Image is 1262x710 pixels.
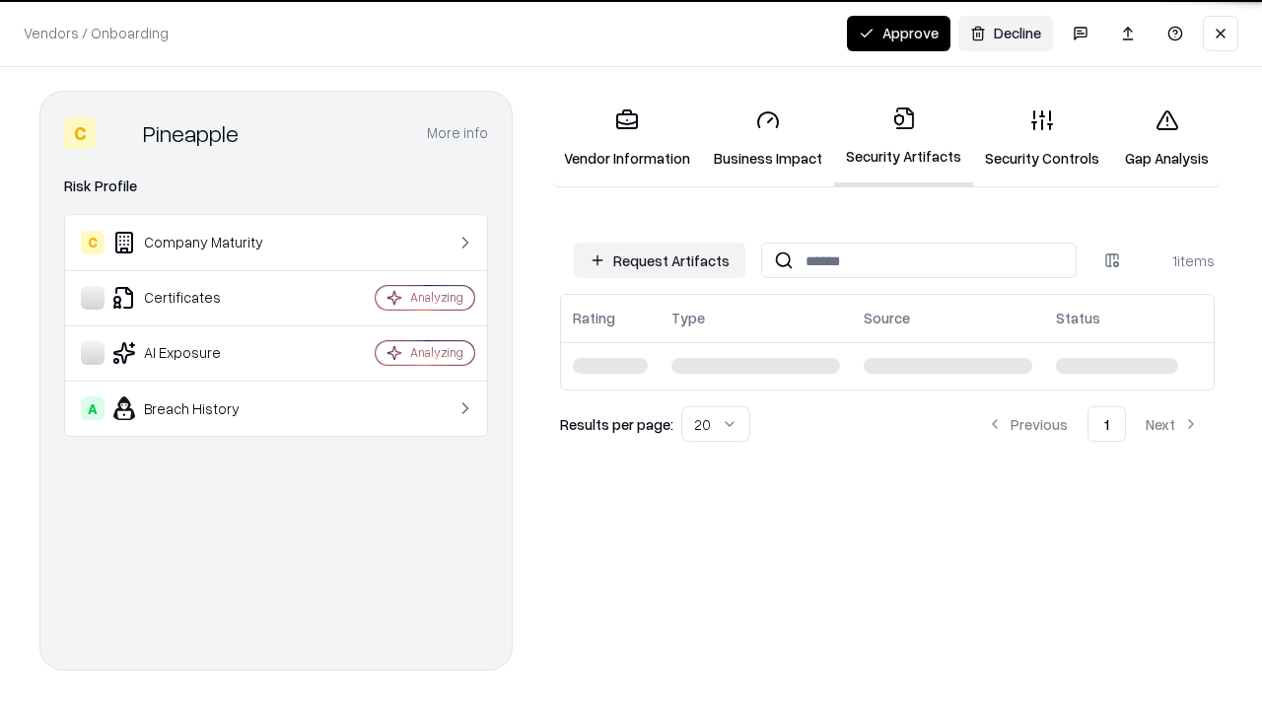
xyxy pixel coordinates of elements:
[64,175,488,198] div: Risk Profile
[847,16,950,51] button: Approve
[1136,250,1215,271] div: 1 items
[574,243,745,278] button: Request Artifacts
[81,341,316,365] div: AI Exposure
[24,23,169,43] p: Vendors / Onboarding
[1111,93,1223,184] a: Gap Analysis
[958,16,1053,51] button: Decline
[427,115,488,151] button: More info
[81,396,316,420] div: Breach History
[671,308,705,328] div: Type
[81,231,316,254] div: Company Maturity
[143,117,239,149] div: Pineapple
[702,93,834,184] a: Business Impact
[81,286,316,310] div: Certificates
[864,308,910,328] div: Source
[81,231,105,254] div: C
[973,93,1111,184] a: Security Controls
[1087,406,1126,442] button: 1
[971,406,1215,442] nav: pagination
[81,396,105,420] div: A
[1056,308,1100,328] div: Status
[560,414,673,435] p: Results per page:
[573,308,615,328] div: Rating
[64,117,96,149] div: C
[104,117,135,149] img: Pineapple
[410,289,463,306] div: Analyzing
[834,91,973,186] a: Security Artifacts
[552,93,702,184] a: Vendor Information
[410,344,463,361] div: Analyzing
